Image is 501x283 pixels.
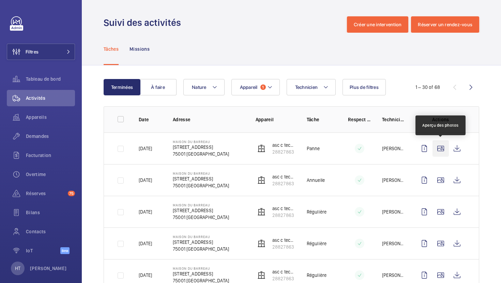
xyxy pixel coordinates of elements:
[422,122,459,128] div: Aperçu des photos
[140,79,177,95] button: À faire
[382,240,405,247] p: [PERSON_NAME]
[139,208,152,215] p: [DATE]
[173,175,229,182] p: [STREET_ADDRESS]
[26,76,75,82] span: Tableau de bord
[272,268,296,275] p: asc c technique
[15,265,20,272] p: HT
[173,270,229,277] p: [STREET_ADDRESS]
[260,84,266,90] span: 1
[272,173,296,180] p: asc c technique
[26,95,75,101] span: Activités
[382,145,405,152] p: [PERSON_NAME]
[173,140,229,144] p: Maison du Barreau
[348,116,371,123] p: Respect délai
[183,79,225,95] button: Nature
[272,180,296,187] p: 28827863
[382,116,405,123] p: Technicien
[26,209,75,216] span: Bilans
[26,152,75,159] span: Facturation
[173,116,245,123] p: Adresse
[272,148,296,155] p: 28827863
[139,177,152,184] p: [DATE]
[307,177,325,184] p: Annuelle
[139,240,152,247] p: [DATE]
[26,114,75,121] span: Appareils
[173,246,229,252] p: 75001 [GEOGRAPHIC_DATA]
[272,237,296,243] p: asc c technique
[256,116,296,123] p: Appareil
[104,46,119,52] p: Tâches
[307,208,327,215] p: Régulière
[272,142,296,148] p: asc c technique
[30,265,67,272] p: [PERSON_NAME]
[173,171,229,175] p: Maison du Barreau
[26,171,75,178] span: Overtime
[139,145,152,152] p: [DATE]
[272,243,296,250] p: 28827863
[139,272,152,279] p: [DATE]
[104,16,185,29] h1: Suivi des activités
[26,228,75,235] span: Contacts
[173,214,229,221] p: 75001 [GEOGRAPHIC_DATA]
[7,44,75,60] button: Filtres
[173,239,229,246] p: [STREET_ADDRESS]
[382,272,405,279] p: [PERSON_NAME]
[257,176,265,184] img: elevator.svg
[26,247,60,254] span: IoT
[60,247,70,254] span: Beta
[257,239,265,248] img: elevator.svg
[411,16,479,33] button: Réserver un rendez-vous
[240,84,258,90] span: Appareil
[295,84,318,90] span: Technicien
[350,84,379,90] span: Plus de filtres
[130,46,150,52] p: Missions
[307,145,320,152] p: Panne
[382,208,405,215] p: [PERSON_NAME]
[173,203,229,207] p: Maison du Barreau
[347,16,409,33] button: Créer une intervention
[257,271,265,279] img: elevator.svg
[231,79,280,95] button: Appareil1
[192,84,207,90] span: Nature
[68,191,75,196] span: 75
[343,79,386,95] button: Plus de filtres
[307,272,327,279] p: Régulière
[173,144,229,151] p: [STREET_ADDRESS]
[173,266,229,270] p: Maison du Barreau
[173,151,229,157] p: 75001 [GEOGRAPHIC_DATA]
[139,116,162,123] p: Date
[104,79,140,95] button: Terminées
[26,48,39,55] span: Filtres
[272,205,296,212] p: asc c technique
[173,235,229,239] p: Maison du Barreau
[26,133,75,140] span: Demandes
[307,116,337,123] p: Tâche
[287,79,336,95] button: Technicien
[272,275,296,282] p: 28827863
[26,190,65,197] span: Réserves
[307,240,327,247] p: Régulière
[382,177,405,184] p: [PERSON_NAME]
[272,212,296,219] p: 28827863
[173,207,229,214] p: [STREET_ADDRESS]
[257,208,265,216] img: elevator.svg
[173,182,229,189] p: 75001 [GEOGRAPHIC_DATA]
[415,84,440,91] div: 1 – 30 of 68
[257,144,265,153] img: elevator.svg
